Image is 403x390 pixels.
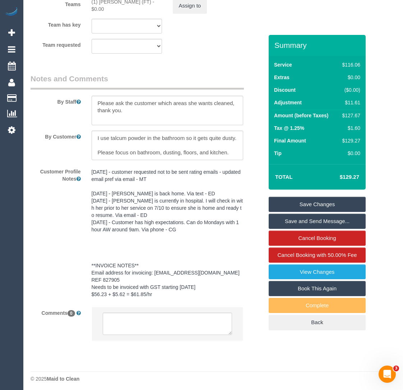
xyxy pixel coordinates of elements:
[339,137,360,144] div: $129.27
[25,165,86,182] label: Customer Profile Notes
[274,137,306,144] label: Final Amount
[25,96,86,105] label: By Staff
[25,131,86,140] label: By Customer
[274,41,362,49] h3: Summary
[92,168,243,298] pre: [DATE] - customer requested not to be sent rating emails - updated email pref via email - MT [DAT...
[269,231,366,246] a: Cancel Booking
[275,174,293,180] strong: Total
[269,281,366,296] a: Book This Again
[269,197,366,212] a: Save Changes
[25,307,86,317] label: Comments
[339,86,360,94] div: ($0.00)
[274,150,282,157] label: Tip
[274,74,289,81] label: Extras
[31,73,244,90] legend: Notes and Comments
[339,61,360,68] div: $116.06
[278,252,357,258] span: Cancel Booking with 50.00% Fee
[339,124,360,132] div: $1.60
[4,7,19,17] img: Automaid Logo
[269,214,366,229] a: Save and Send Message...
[393,366,399,371] span: 3
[274,61,292,68] label: Service
[339,74,360,81] div: $0.00
[274,99,302,106] label: Adjustment
[339,112,360,119] div: $127.67
[269,264,366,280] a: View Changes
[25,39,86,49] label: Team requested
[269,248,366,263] a: Cancel Booking with 50.00% Fee
[339,99,360,106] div: $11.61
[25,19,86,28] label: Team has key
[379,366,396,383] iframe: Intercom live chat
[339,150,360,157] div: $0.00
[31,375,396,382] div: © 2025
[274,112,328,119] label: Amount (before Taxes)
[47,376,79,382] strong: Maid to Clean
[68,310,75,317] span: 0
[274,86,296,94] label: Discount
[269,315,366,330] a: Back
[274,124,304,132] label: Tax @ 1.25%
[318,174,359,180] h4: $129.27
